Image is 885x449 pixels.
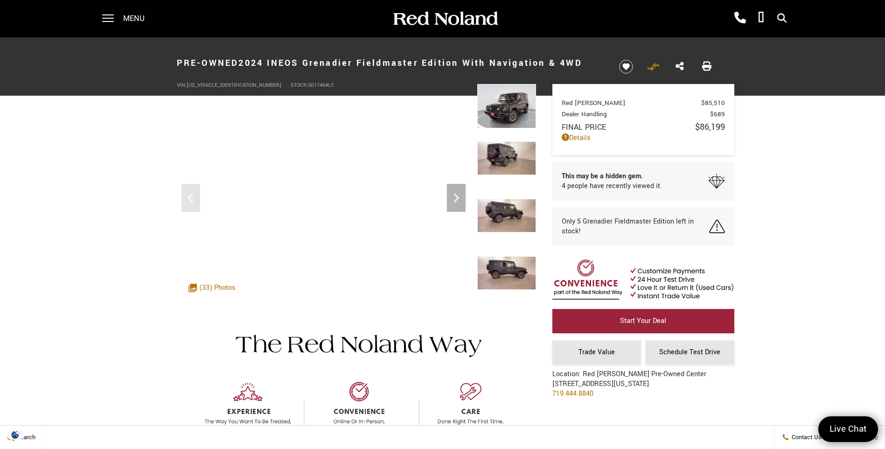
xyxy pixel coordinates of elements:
span: Start Your Deal [620,316,666,326]
a: Final Price $86,199 [562,121,725,133]
a: Start Your Deal [552,309,734,333]
span: Only 5 Grenadier Fieldmaster Edition left in stock! [562,217,709,236]
img: Used 2024 Donny Gray Metallic INEOS Fieldmaster Edition image 1 [477,84,536,128]
span: Red [PERSON_NAME] [562,98,701,107]
span: G017464LC [308,82,334,89]
span: Final Price [562,122,695,133]
section: Click to Open Cookie Consent Modal [5,430,26,440]
a: Red [PERSON_NAME] $85,510 [562,98,725,107]
a: Schedule Test Drive [646,340,734,365]
button: Save vehicle [616,59,636,74]
span: $85,510 [701,98,725,107]
span: 4 people have recently viewed it. [562,181,662,191]
span: [US_VEHICLE_IDENTIFICATION_NUMBER] [187,82,281,89]
img: Used 2024 Donny Gray Metallic INEOS Fieldmaster Edition image 2 [477,141,536,175]
span: This may be a hidden gem. [562,171,662,181]
div: Next [447,184,466,212]
a: Dealer Handling $689 [562,110,725,119]
img: Red Noland Auto Group [391,11,499,27]
strong: Pre-Owned [177,57,239,69]
a: 719.444.8840 [552,389,593,399]
h1: 2024 INEOS Grenadier Fieldmaster Edition With Navigation & 4WD [177,44,604,82]
a: Share this Pre-Owned 2024 INEOS Grenadier Fieldmaster Edition With Navigation & 4WD [676,61,684,73]
span: Dealer Handling [562,110,710,119]
span: $689 [710,110,725,119]
div: Location: Red [PERSON_NAME] Pre-Owned Center [STREET_ADDRESS][US_STATE] [552,369,706,406]
img: Used 2024 Donny Gray Metallic INEOS Fieldmaster Edition image 3 [477,199,536,232]
a: Print this Pre-Owned 2024 INEOS Grenadier Fieldmaster Edition With Navigation & 4WD [702,61,711,73]
span: $86,199 [695,121,725,133]
a: Details [562,133,725,143]
button: Vehicle Added To Compare List [646,60,660,74]
span: Schedule Test Drive [659,347,720,357]
span: Trade Value [578,347,615,357]
span: VIN: [177,82,187,89]
span: Stock: [291,82,308,89]
iframe: Interactive Walkaround/Photo gallery of the vehicle/product [177,84,470,304]
a: Trade Value [552,340,641,365]
span: Contact Us [789,433,822,442]
a: Live Chat [818,416,878,442]
img: Used 2024 Donny Gray Metallic INEOS Fieldmaster Edition image 4 [477,256,536,290]
img: Opt-Out Icon [5,430,26,440]
span: Live Chat [825,423,871,435]
div: (33) Photos [184,278,240,297]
